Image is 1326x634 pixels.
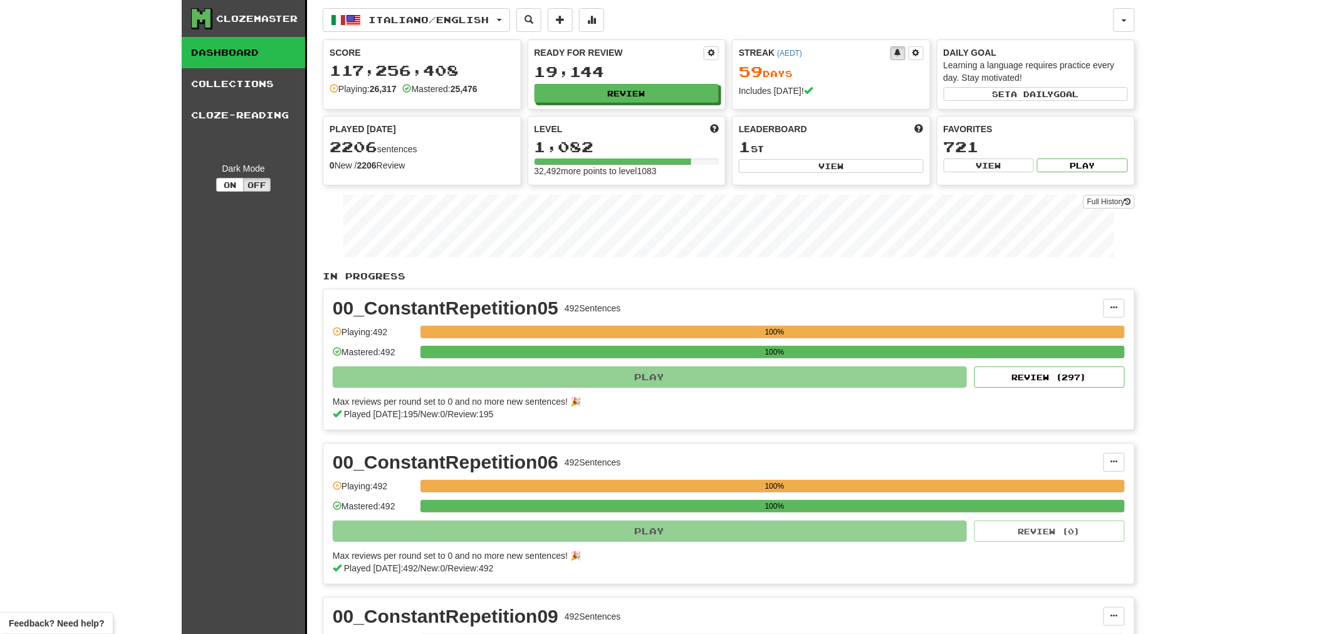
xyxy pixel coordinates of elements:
span: Played [DATE]: 492 [344,563,418,573]
span: 59 [739,63,763,80]
div: sentences [330,139,514,155]
div: 492 Sentences [565,302,621,314]
div: 117,256,408 [330,63,514,78]
button: On [216,178,244,192]
div: Max reviews per round set to 0 and no more new sentences! 🎉 [333,549,1117,562]
div: Learning a language requires practice every day. Stay motivated! [944,59,1129,84]
span: Score more points to level up [710,123,719,135]
button: Review [535,84,719,103]
div: Playing: [330,83,397,95]
div: Mastered: 492 [333,346,414,366]
div: Dark Mode [191,162,296,175]
span: New: 0 [420,563,446,573]
button: Off [243,178,271,192]
div: Score [330,46,514,59]
a: Full History [1083,195,1135,209]
button: View [739,159,924,173]
div: Day s [739,64,924,80]
div: New / Review [330,159,514,172]
span: Played [DATE] [330,123,396,135]
span: New: 0 [420,409,446,419]
button: Search sentences [516,8,541,32]
span: a daily [1011,90,1054,98]
div: 00_ConstantRepetition05 [333,299,558,318]
button: More stats [579,8,604,32]
span: Review: 195 [447,409,493,419]
strong: 2206 [357,160,377,170]
span: Leaderboard [739,123,807,135]
div: Playing: 492 [333,480,414,501]
span: This week in points, UTC [915,123,924,135]
div: 100% [424,500,1125,512]
span: Review: 492 [447,563,493,573]
div: Includes [DATE]! [739,85,924,97]
span: Played [DATE]: 195 [344,409,418,419]
div: Max reviews per round set to 0 and no more new sentences! 🎉 [333,395,1117,408]
button: Add sentence to collection [548,8,573,32]
div: Playing: 492 [333,326,414,346]
div: Clozemaster [216,13,298,25]
div: 32,492 more points to level 1083 [535,165,719,177]
span: / [446,409,448,419]
button: Play [333,366,967,388]
div: 492 Sentences [565,610,621,623]
a: Cloze-Reading [182,100,305,131]
div: Ready for Review [535,46,704,59]
div: 00_ConstantRepetition09 [333,607,558,626]
span: 1 [739,138,751,155]
span: / [418,409,420,419]
div: 100% [424,480,1125,492]
button: Review (297) [974,366,1125,388]
div: 19,144 [535,64,719,80]
div: 00_ConstantRepetition06 [333,453,558,472]
button: Play [1037,158,1128,172]
a: (AEDT) [777,49,802,58]
a: Collections [182,68,305,100]
div: 721 [944,139,1129,155]
button: Review (0) [974,521,1125,542]
a: Dashboard [182,37,305,68]
div: 492 Sentences [565,456,621,469]
div: 1,082 [535,139,719,155]
div: st [739,139,924,155]
div: Mastered: 492 [333,500,414,521]
strong: 26,317 [370,84,397,94]
div: Daily Goal [944,46,1129,59]
span: 2206 [330,138,377,155]
strong: 25,476 [451,84,478,94]
span: / [418,563,420,573]
div: 100% [424,326,1125,338]
strong: 0 [330,160,335,170]
span: / [446,563,448,573]
span: Level [535,123,563,135]
button: Italiano/English [323,8,510,32]
div: 100% [424,346,1125,358]
div: Streak [739,46,890,59]
button: Seta dailygoal [944,87,1129,101]
span: Open feedback widget [9,617,104,630]
button: Play [333,521,967,542]
p: In Progress [323,270,1135,283]
div: Favorites [944,123,1129,135]
div: Mastered: [403,83,478,95]
button: View [944,158,1035,172]
span: Italiano / English [369,14,489,25]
